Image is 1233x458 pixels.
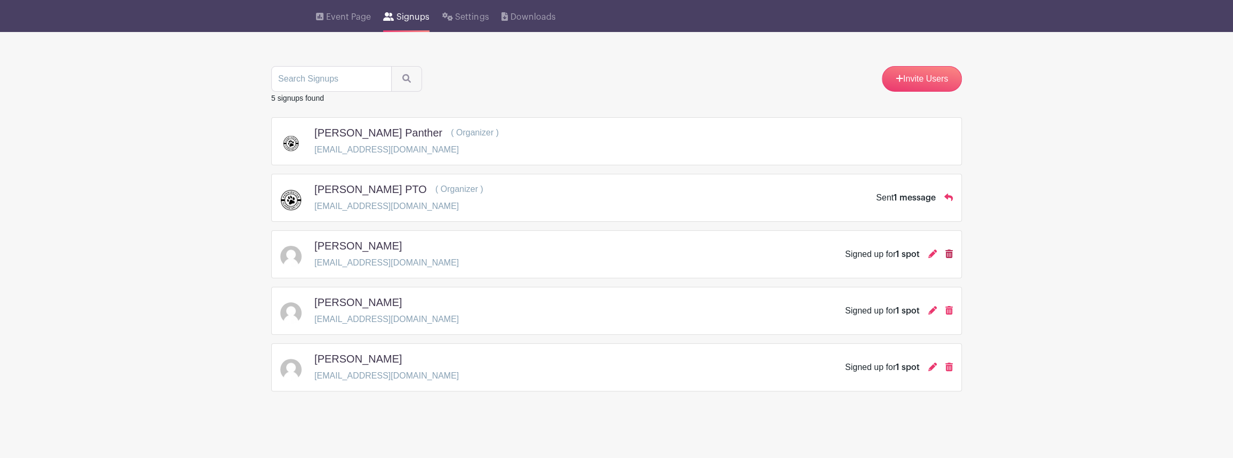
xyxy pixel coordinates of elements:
span: Settings [455,11,489,23]
h5: [PERSON_NAME] [314,296,402,309]
p: [EMAIL_ADDRESS][DOMAIN_NAME] [314,200,483,213]
h5: [PERSON_NAME] Panther [314,126,442,139]
p: [EMAIL_ADDRESS][DOMAIN_NAME] [314,313,459,326]
span: ( Organizer ) [435,184,483,194]
p: [EMAIL_ADDRESS][DOMAIN_NAME] [314,369,459,382]
input: Search Signups [271,66,392,92]
small: 5 signups found [271,94,324,102]
h5: [PERSON_NAME] [314,352,402,365]
h5: [PERSON_NAME] PTO [314,183,427,196]
p: [EMAIL_ADDRESS][DOMAIN_NAME] [314,256,459,269]
div: Signed up for [845,304,920,317]
img: default-ce2991bfa6775e67f084385cd625a349d9dcbb7a52a09fb2fda1e96e2d18dcdb.png [280,246,302,267]
img: default-ce2991bfa6775e67f084385cd625a349d9dcbb7a52a09fb2fda1e96e2d18dcdb.png [280,359,302,380]
span: Event Page [326,11,370,23]
span: ( Organizer ) [451,128,499,137]
span: 1 spot [896,363,920,372]
a: Invite Users [882,66,962,92]
span: 1 spot [896,250,920,259]
div: Signed up for [845,361,920,374]
img: pto%20logo.png [280,133,302,154]
img: default-ce2991bfa6775e67f084385cd625a349d9dcbb7a52a09fb2fda1e96e2d18dcdb.png [280,302,302,324]
span: 1 message [894,194,936,202]
div: Sent [876,191,936,204]
h5: [PERSON_NAME] [314,239,402,252]
span: Signups [396,11,429,23]
div: Signed up for [845,248,920,261]
p: [EMAIL_ADDRESS][DOMAIN_NAME] [314,143,499,156]
span: 1 spot [896,307,920,315]
img: Pennington%20PTO%201%20Color%20Logo.png [280,189,302,211]
span: Downloads [510,11,556,23]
